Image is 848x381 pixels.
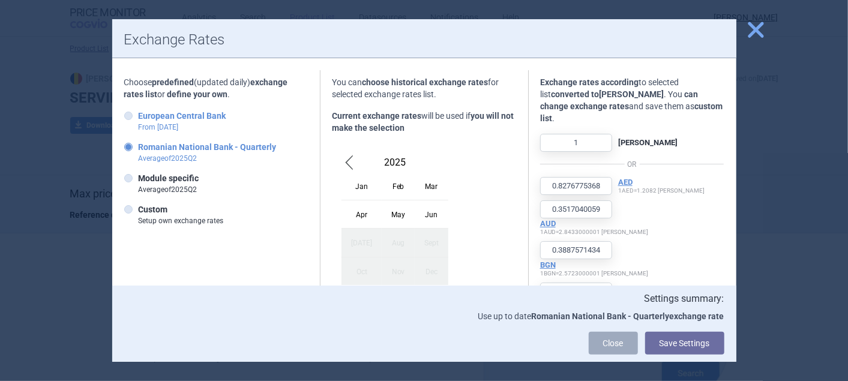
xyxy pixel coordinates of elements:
strong: exchange rates list [124,77,288,99]
div: Sept [415,229,448,257]
button: BGN [540,260,556,270]
div: May [382,200,415,228]
div: Oct [341,257,382,285]
strong: [PERSON_NAME] [618,138,678,148]
strong: Romanian National Bank - Quarterly exchange rate [532,311,724,321]
p: 1 AUD = 2.8433000001 [PERSON_NAME] [540,219,648,236]
div: 2025 [341,153,448,172]
button: Save Settings [645,332,724,355]
button: AUD [540,219,556,229]
h1: Exchange Rates [124,31,724,49]
div: Feb [382,172,415,200]
strong: Module specific [139,173,199,183]
div: Mar [415,172,448,200]
p: 1 AED = 1.2082 [PERSON_NAME] [618,178,705,194]
p: to selected list . You and save them as . [540,76,724,124]
div: Jun [415,200,448,228]
strong: Romanian National Bank - Quarterly [139,142,277,152]
strong: Custom [139,205,168,214]
strong: can change exchange rates [540,89,698,111]
p: Average of 2025 Q 2 [139,184,199,195]
strong: Current exchange rates [332,111,421,121]
p: Use up to date [124,310,724,322]
strong: define your own [167,89,228,99]
div: [DATE] [341,229,382,257]
div: Jan [341,172,382,200]
strong: Settings summary: [645,293,724,304]
p: From [DATE] [139,122,226,133]
span: Previous Month [341,153,356,172]
p: 1 BGN = 2.5723000001 [PERSON_NAME] [540,260,648,277]
span: OR [625,158,640,170]
p: Setup own exchange rates [139,215,224,226]
a: Close [589,332,638,355]
p: Choose (updated daily) or . [124,76,308,100]
strong: European Central Bank [139,111,226,121]
strong: predefined [152,77,194,87]
strong: choose historical exchange rates [362,77,488,87]
button: AED [618,178,633,187]
strong: Exchange rates according [540,77,639,87]
div: Apr [341,200,382,228]
strong: custom list [540,101,723,123]
strong: converted to [PERSON_NAME] [551,89,664,99]
p: You can for selected exchange rates list. [332,76,516,100]
div: Nov [382,257,415,285]
p: will be used if [332,110,516,134]
p: Average of 2025 Q 2 [139,153,277,164]
div: Aug [382,229,415,257]
strong: you will not make the selection [332,111,514,133]
div: Dec [415,257,448,285]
